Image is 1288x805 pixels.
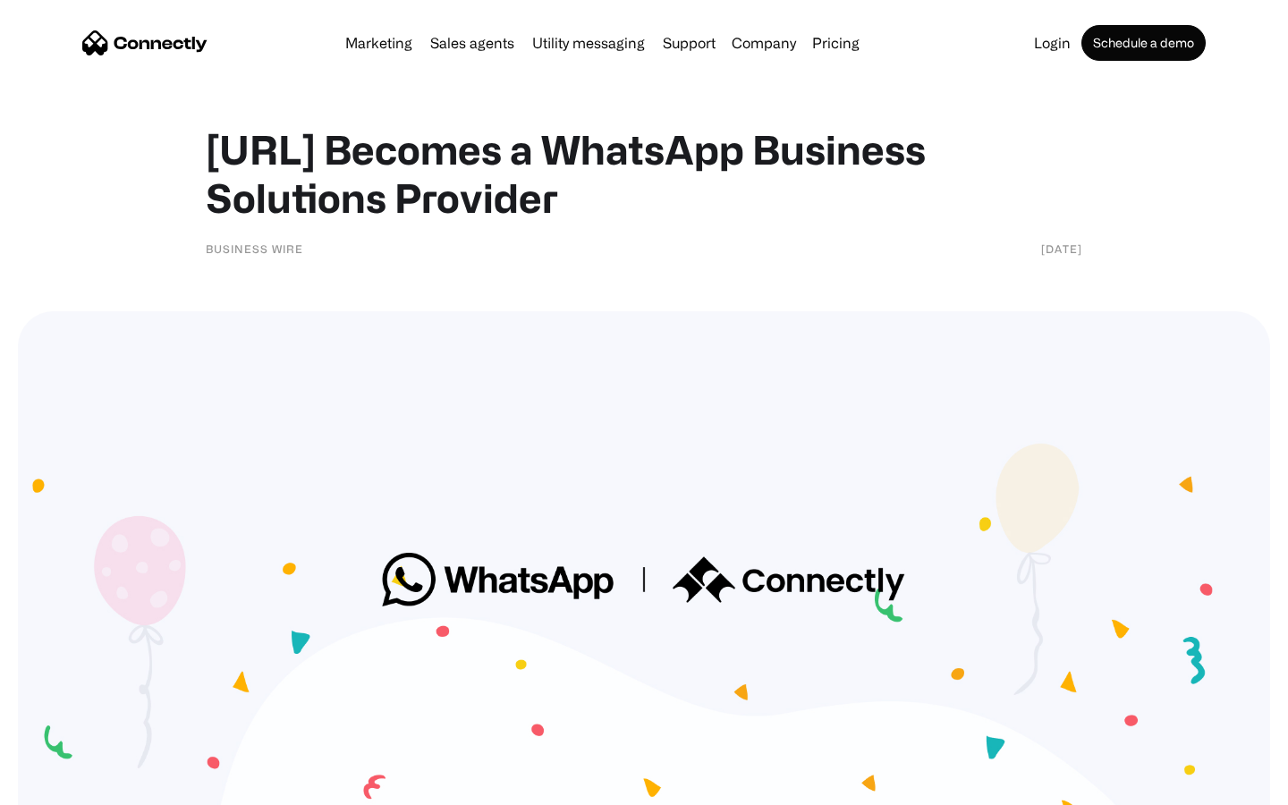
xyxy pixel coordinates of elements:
a: Support [656,36,723,50]
a: Pricing [805,36,867,50]
a: Marketing [338,36,419,50]
div: [DATE] [1041,240,1082,258]
ul: Language list [36,774,107,799]
h1: [URL] Becomes a WhatsApp Business Solutions Provider [206,125,1082,222]
a: Schedule a demo [1081,25,1206,61]
a: Sales agents [423,36,521,50]
a: Login [1027,36,1078,50]
a: Utility messaging [525,36,652,50]
aside: Language selected: English [18,774,107,799]
div: Company [732,30,796,55]
div: Business Wire [206,240,303,258]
